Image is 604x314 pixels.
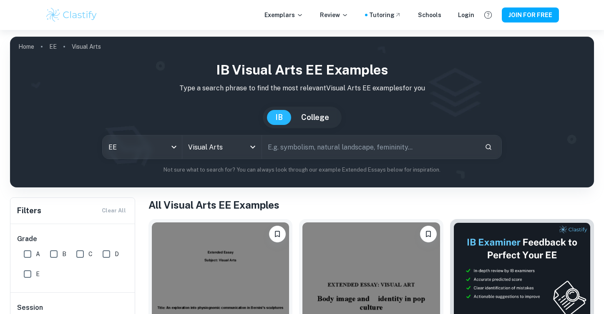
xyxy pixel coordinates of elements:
[72,42,101,51] p: Visual Arts
[45,7,98,23] img: Clastify logo
[502,7,559,22] button: JOIN FOR FREE
[36,249,40,259] span: A
[418,10,441,20] a: Schools
[293,110,337,125] button: College
[10,37,594,187] img: profile cover
[148,197,594,212] h1: All Visual Arts EE Examples
[247,141,259,153] button: Open
[17,60,587,80] h1: IB Visual Arts EE examples
[420,226,437,242] button: Please log in to bookmark exemplars
[18,41,34,52] a: Home
[62,249,66,259] span: B
[369,10,401,20] a: Tutoring
[269,226,286,242] button: Please log in to bookmark exemplars
[17,83,587,93] p: Type a search phrase to find the most relevant Visual Arts EE examples for you
[320,10,348,20] p: Review
[49,41,57,52] a: EE
[17,166,587,174] p: Not sure what to search for? You can always look through our example Extended Essays below for in...
[103,135,182,159] div: EE
[115,249,119,259] span: D
[267,110,291,125] button: IB
[481,140,496,154] button: Search
[264,10,303,20] p: Exemplars
[458,10,474,20] a: Login
[17,234,129,244] h6: Grade
[36,269,40,279] span: E
[481,8,495,22] button: Help and Feedback
[262,135,478,159] input: E.g. symbolism, natural landscape, femininity...
[88,249,93,259] span: C
[17,205,41,217] h6: Filters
